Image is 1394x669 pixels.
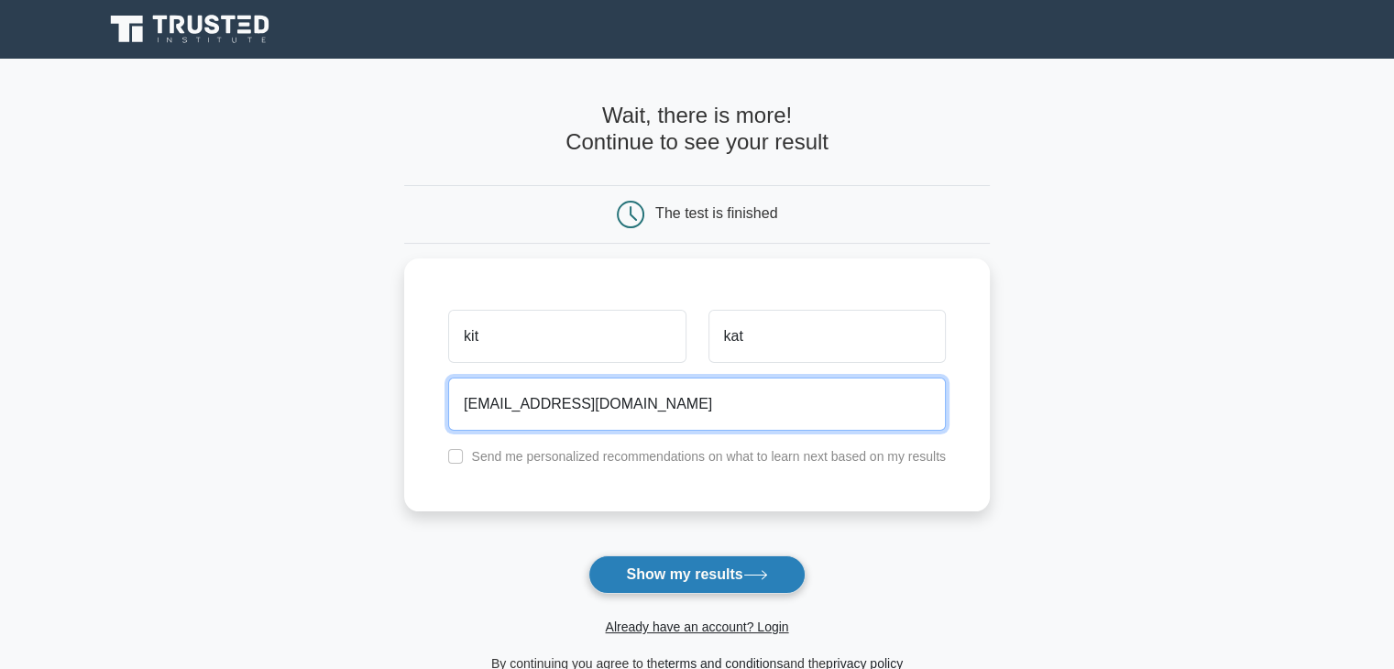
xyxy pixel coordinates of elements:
input: Email [448,378,946,431]
a: Already have an account? Login [605,620,788,634]
button: Show my results [588,555,805,594]
div: The test is finished [655,205,777,221]
input: Last name [708,310,946,363]
input: First name [448,310,686,363]
label: Send me personalized recommendations on what to learn next based on my results [471,449,946,464]
h4: Wait, there is more! Continue to see your result [404,103,990,156]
